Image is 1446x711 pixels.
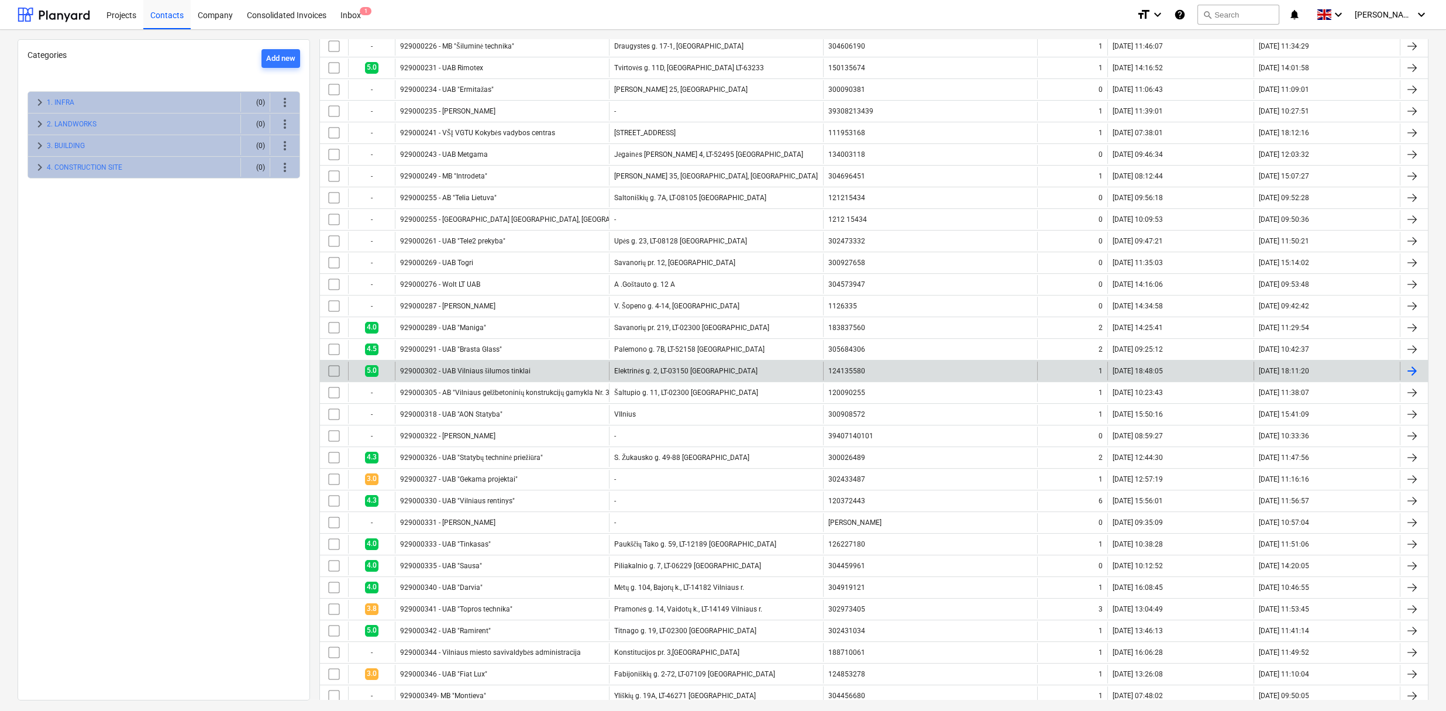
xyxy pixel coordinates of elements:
[1113,85,1163,94] div: [DATE] 11:06:43
[828,107,873,115] div: 39308213439
[1099,129,1103,137] div: 1
[365,603,378,614] span: 3.8
[1113,237,1163,245] div: [DATE] 09:47:21
[400,150,488,159] div: 929000243 - UAB Metgama
[614,475,616,483] div: -
[1355,10,1413,19] span: [PERSON_NAME]
[1099,324,1103,332] div: 2
[1099,85,1103,94] div: 0
[1113,150,1163,159] div: [DATE] 09:46:34
[614,259,735,267] div: Savanorių pr. 12, [GEOGRAPHIC_DATA]
[1259,605,1309,613] div: [DATE] 11:53:45
[348,643,395,662] div: -
[1113,42,1163,50] div: [DATE] 11:46:07
[1137,8,1151,22] i: format_size
[1113,518,1163,527] div: [DATE] 09:35:09
[614,129,676,137] div: [STREET_ADDRESS]
[400,324,486,332] div: 929000289 - UAB "Maniga"
[278,117,292,131] span: more_vert
[1099,648,1103,657] div: 1
[614,302,739,311] div: V. Šopeno g. 4-14, [GEOGRAPHIC_DATA]
[614,583,744,592] div: Mėtų g. 104, Bajorų k., LT-14182 Vilniaus r.
[828,42,865,50] div: 304606190
[828,345,865,353] div: 305684306
[1099,194,1103,202] div: 0
[400,648,581,657] div: 929000344 - Vilniaus miesto savivaldybės administracija
[1259,42,1309,50] div: [DATE] 11:34:29
[27,50,67,60] span: Categories
[1099,389,1103,397] div: 1
[1388,655,1446,711] iframe: Chat Widget
[1259,64,1309,72] div: [DATE] 14:01:58
[365,625,378,636] span: 5.0
[261,49,300,68] button: Add new
[400,605,512,613] div: 929000341 - UAB "Topros technika"
[348,210,395,229] div: -
[828,692,865,700] div: 304456680
[1259,454,1309,462] div: [DATE] 11:47:56
[614,432,616,440] div: -
[1414,8,1428,22] i: keyboard_arrow_down
[1113,410,1163,418] div: [DATE] 15:50:16
[1259,237,1309,245] div: [DATE] 11:50:21
[400,215,649,224] div: 929000255 - [GEOGRAPHIC_DATA] [GEOGRAPHIC_DATA], [GEOGRAPHIC_DATA]
[1259,324,1309,332] div: [DATE] 11:29:54
[828,605,865,613] div: 302973405
[828,129,865,137] div: 111953168
[828,583,865,592] div: 304919121
[1259,518,1309,527] div: [DATE] 10:57:04
[400,64,483,72] div: 929000231 - UAB Rimotex
[614,497,616,505] div: -
[614,85,748,94] div: [PERSON_NAME] 25, [GEOGRAPHIC_DATA]
[1259,540,1309,548] div: [DATE] 11:51:06
[1259,670,1309,678] div: [DATE] 11:10:04
[1259,345,1309,353] div: [DATE] 10:42:37
[1259,129,1309,137] div: [DATE] 18:12:16
[348,686,395,705] div: -
[365,344,378,355] span: 4.5
[365,452,378,463] span: 4.3
[400,172,487,180] div: 929000249 - MB "Introdeta"
[614,454,749,462] div: S. Žukausko g. 49-88 [GEOGRAPHIC_DATA]
[246,93,265,112] div: (0)
[348,102,395,121] div: -
[348,80,395,99] div: -
[828,627,865,635] div: 302431034
[1259,259,1309,267] div: [DATE] 15:14:02
[246,115,265,133] div: (0)
[348,37,395,56] div: -
[828,518,882,527] div: [PERSON_NAME]
[348,513,395,532] div: -
[1099,215,1103,224] div: 0
[400,410,502,418] div: 929000318 - UAB "AON Statyba"
[400,670,487,678] div: 929000346 - UAB "Fiat Lux"
[400,194,497,202] div: 929000255 - AB "Telia Lietuva"
[1113,648,1163,657] div: [DATE] 16:06:28
[828,237,865,245] div: 302473332
[828,280,865,288] div: 304573947
[614,345,765,353] div: Palemono g. 7B, LT-52158 [GEOGRAPHIC_DATA]
[400,107,495,115] div: 929000235 - [PERSON_NAME]
[1113,129,1163,137] div: [DATE] 07:38:01
[1113,172,1163,180] div: [DATE] 08:12:44
[1113,367,1163,375] div: [DATE] 18:48:05
[365,473,378,485] span: 3.0
[1099,454,1103,462] div: 2
[1259,583,1309,592] div: [DATE] 10:46:55
[614,605,762,614] div: Pramonės g. 14, Vaidotų k., LT-14149 Vilniaus r.
[365,495,378,506] span: 4.3
[828,389,865,397] div: 120090255
[1259,432,1309,440] div: [DATE] 10:33:36
[365,582,378,593] span: 4.0
[1099,42,1103,50] div: 1
[1331,8,1345,22] i: keyboard_arrow_down
[348,253,395,272] div: -
[400,85,494,94] div: 929000234 - UAB "Ermitažas"
[400,280,480,288] div: 929000276 - Wolt LT UAB
[400,627,491,635] div: 929000342 - UAB "Ramirent"
[1099,64,1103,72] div: 1
[828,324,865,332] div: 183837560
[1259,389,1309,397] div: [DATE] 11:38:07
[400,345,502,353] div: 929000291 - UAB "Brasta Glass"
[1259,692,1309,700] div: [DATE] 09:50:05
